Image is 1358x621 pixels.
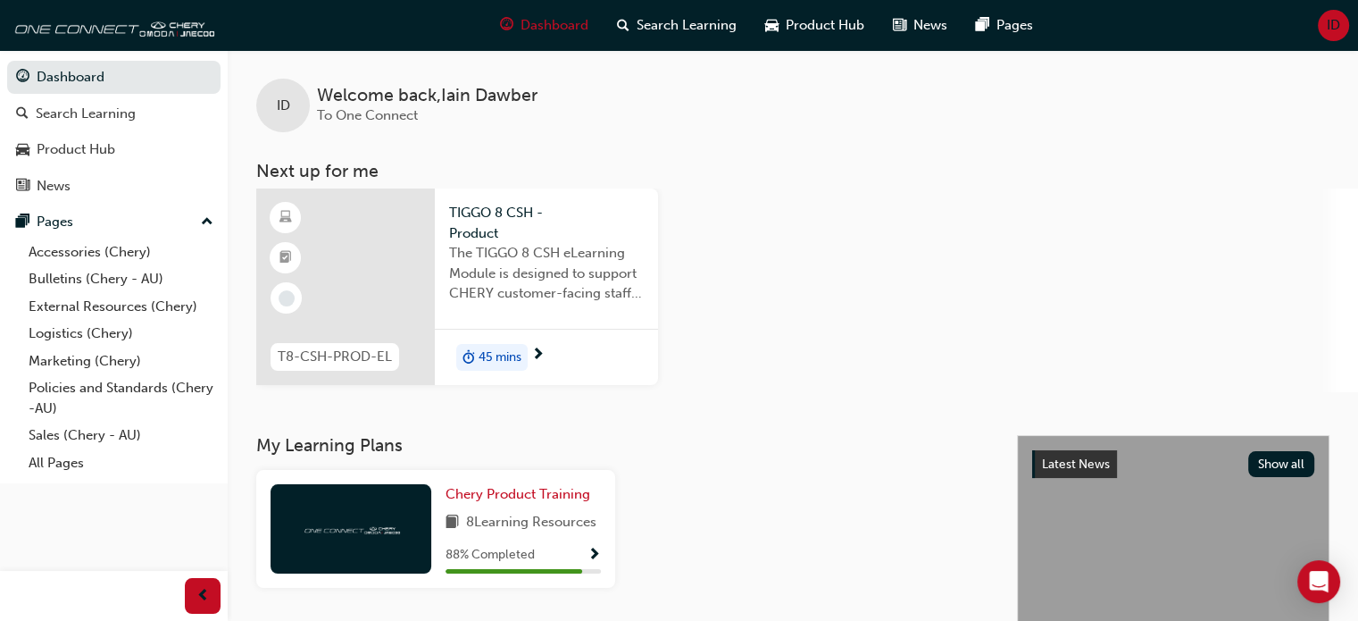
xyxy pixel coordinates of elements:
[449,243,644,304] span: The TIGGO 8 CSH eLearning Module is designed to support CHERY customer-facing staff with the prod...
[449,203,644,243] span: TIGGO 8 CSH - Product
[7,57,221,206] button: DashboardSearch LearningProduct HubNews
[1042,457,1110,472] span: Latest News
[256,189,658,385] a: T8-CSH-PROD-ELTIGGO 8 CSH - ProductThe TIGGO 8 CSH eLearning Module is designed to support CHERY ...
[587,548,601,564] span: Show Progress
[486,7,603,44] a: guage-iconDashboard
[7,133,221,166] a: Product Hub
[7,61,221,94] a: Dashboard
[21,265,221,293] a: Bulletins (Chery - AU)
[913,15,947,36] span: News
[976,14,989,37] span: pages-icon
[1032,450,1314,479] a: Latest NewsShow all
[256,435,988,456] h3: My Learning Plans
[21,239,221,266] a: Accessories (Chery)
[279,247,292,270] span: booktick-icon
[7,206,221,239] button: Pages
[196,585,210,608] span: prev-icon
[37,176,71,197] div: News
[893,14,906,37] span: news-icon
[531,348,545,364] span: next-icon
[21,422,221,449] a: Sales (Chery - AU)
[21,320,221,348] a: Logistics (Chery)
[279,206,292,230] span: learningResourceType_ELEARNING-icon
[37,212,73,232] div: Pages
[996,15,1033,36] span: Pages
[1248,451,1315,477] button: Show all
[21,293,221,321] a: External Resources (Chery)
[9,7,214,43] img: oneconnect
[16,106,29,122] span: search-icon
[446,512,459,534] span: book-icon
[7,97,221,130] a: Search Learning
[16,179,29,195] span: news-icon
[587,544,601,566] button: Show Progress
[446,484,597,505] a: Chery Product Training
[462,346,475,369] span: duration-icon
[446,486,590,502] span: Chery Product Training
[279,290,295,306] span: learningRecordVerb_NONE-icon
[879,7,962,44] a: news-iconNews
[603,7,751,44] a: search-iconSearch Learning
[7,170,221,203] a: News
[466,512,596,534] span: 8 Learning Resources
[302,520,400,537] img: oneconnect
[317,86,537,106] span: Welcome back , Iain Dawber
[317,107,418,123] span: To One Connect
[277,96,290,116] span: ID
[479,348,521,368] span: 45 mins
[21,449,221,477] a: All Pages
[637,15,737,36] span: Search Learning
[617,14,629,37] span: search-icon
[21,348,221,375] a: Marketing (Chery)
[36,104,136,124] div: Search Learning
[1297,560,1340,603] div: Open Intercom Messenger
[16,214,29,231] span: pages-icon
[228,161,1358,181] h3: Next up for me
[786,15,864,36] span: Product Hub
[765,14,779,37] span: car-icon
[21,374,221,422] a: Policies and Standards (Chery -AU)
[500,14,513,37] span: guage-icon
[962,7,1047,44] a: pages-iconPages
[521,15,588,36] span: Dashboard
[1318,10,1349,41] button: ID
[37,139,115,160] div: Product Hub
[1327,15,1340,36] span: ID
[201,211,213,234] span: up-icon
[16,142,29,158] span: car-icon
[446,545,535,566] span: 88 % Completed
[16,70,29,86] span: guage-icon
[278,347,392,367] span: T8-CSH-PROD-EL
[751,7,879,44] a: car-iconProduct Hub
